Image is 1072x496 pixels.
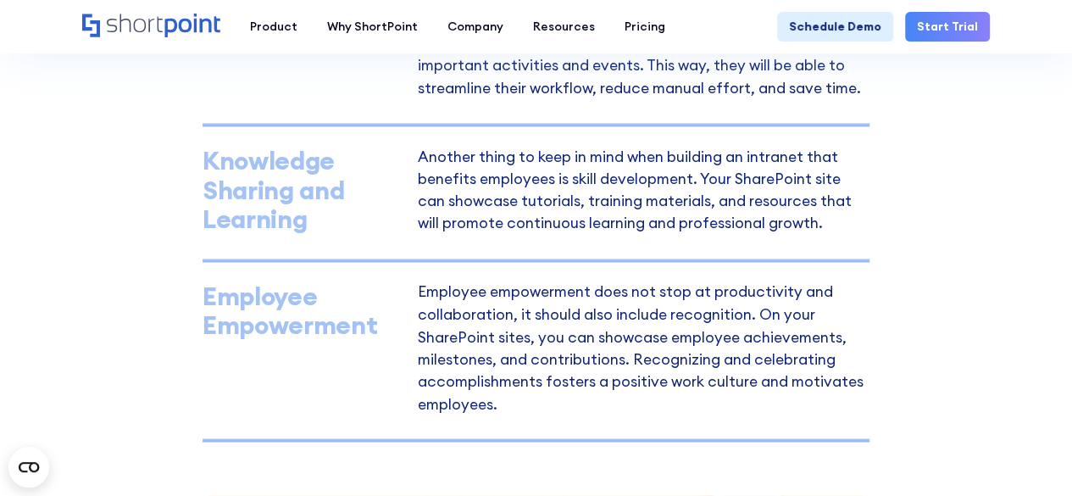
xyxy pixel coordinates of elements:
[203,281,402,340] div: Employee Empowerment
[447,18,503,36] div: Company
[777,12,893,42] a: Schedule Demo
[418,150,869,235] p: Another thing to keep in mind when building an intranet that benefits employees is skill developm...
[418,286,869,415] p: Employee empowerment does not stop at productivity and collaboration, it should also include reco...
[533,18,595,36] div: Resources
[8,447,49,488] button: Open CMP widget
[250,18,297,36] div: Product
[987,415,1072,496] iframe: Chat Widget
[235,12,312,42] a: Product
[625,18,665,36] div: Pricing
[327,18,418,36] div: Why ShortPoint
[82,14,220,39] a: Home
[203,146,402,234] div: Knowledge Sharing and Learning
[609,12,680,42] a: Pricing
[432,12,518,42] a: Company
[518,12,609,42] a: Resources
[905,12,990,42] a: Start Trial
[312,12,432,42] a: Why ShortPoint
